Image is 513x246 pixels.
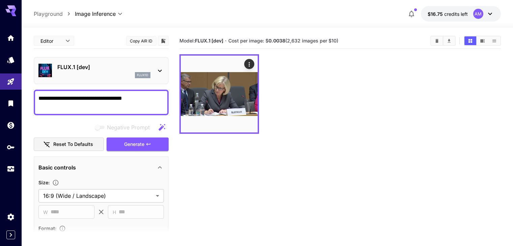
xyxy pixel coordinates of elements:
[7,143,15,151] div: API Keys
[181,56,258,132] img: 2Q==
[179,38,223,43] span: Model:
[428,10,468,18] div: $16.75144
[107,137,169,151] button: Generate
[7,165,15,173] div: Usage
[244,59,254,69] div: Actions
[195,38,223,43] b: FLUX.1 [dev]
[57,63,150,71] p: FLUX.1 [dev]
[7,99,15,107] div: Library
[113,208,116,216] span: H
[34,137,104,151] button: Reset to defaults
[126,36,156,46] button: Copy AIR ID
[124,140,144,149] span: Generate
[107,123,150,131] span: Negative Prompt
[431,36,443,45] button: Clear Images
[34,10,75,18] nav: breadcrumb
[428,11,444,17] span: $16.75
[34,10,63,18] a: Playground
[38,163,76,172] p: Basic controls
[268,38,285,43] b: 0.0038
[7,34,15,42] div: Home
[464,36,476,45] button: Show images in grid view
[477,36,488,45] button: Show images in video view
[43,208,48,216] span: W
[137,73,148,78] p: flux1d
[473,9,483,19] div: AM
[7,78,15,86] div: Playground
[7,213,15,221] div: Settings
[464,36,501,46] div: Show images in grid viewShow images in video viewShow images in list view
[443,36,455,45] button: Download All
[7,121,15,129] div: Wallet
[38,159,164,176] div: Basic controls
[421,6,501,22] button: $16.75144AM
[225,37,227,45] p: ·
[43,192,153,200] span: 16:9 (Wide / Landscape)
[444,11,468,17] span: credits left
[40,37,61,44] span: Editor
[488,36,500,45] button: Show images in list view
[430,36,456,46] div: Clear ImagesDownload All
[38,180,50,185] span: Size :
[38,60,164,81] div: FLUX.1 [dev]flux1d
[93,123,155,131] span: Negative prompts are not compatible with the selected model.
[160,37,166,45] button: Add to library
[228,38,338,43] span: Cost per image: $ (2,632 images per $10)
[7,56,15,64] div: Models
[75,10,116,18] span: Image Inference
[6,230,15,239] button: Expand sidebar
[50,179,62,186] button: Adjust the dimensions of the generated image by specifying its width and height in pixels, or sel...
